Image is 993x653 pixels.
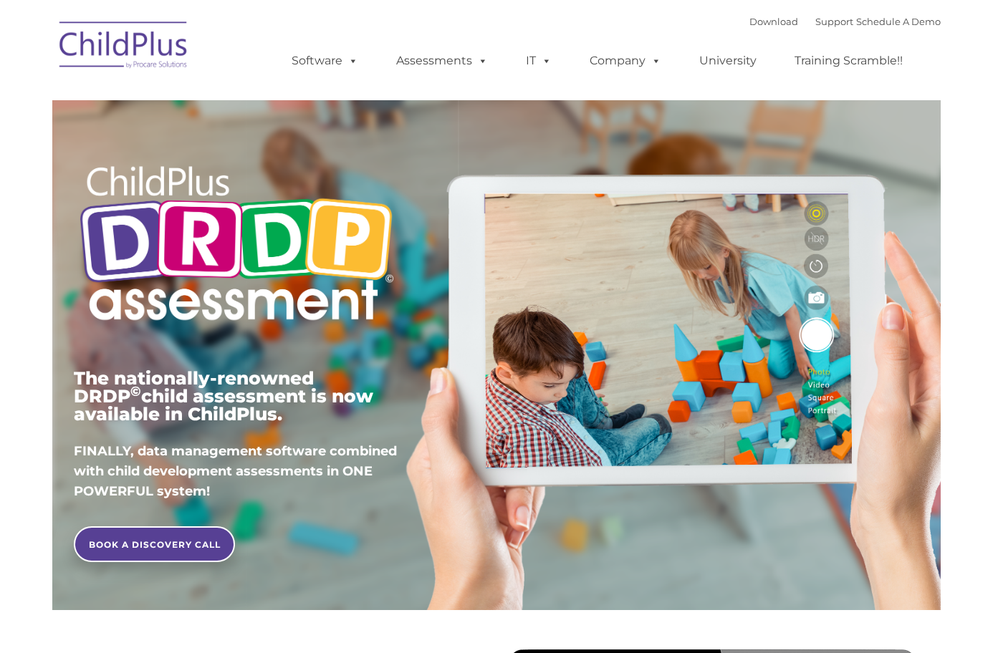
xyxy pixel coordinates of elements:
a: Training Scramble!! [780,47,917,75]
a: Support [815,16,853,27]
span: FINALLY, data management software combined with child development assessments in ONE POWERFUL sys... [74,443,397,499]
sup: © [130,383,141,400]
img: Copyright - DRDP Logo Light [74,147,399,344]
a: Software [277,47,373,75]
a: Download [749,16,798,27]
img: ChildPlus by Procare Solutions [52,11,196,83]
a: University [685,47,771,75]
a: Company [575,47,676,75]
a: Assessments [382,47,502,75]
a: BOOK A DISCOVERY CALL [74,526,235,562]
font: | [749,16,941,27]
a: IT [512,47,566,75]
span: The nationally-renowned DRDP child assessment is now available in ChildPlus. [74,367,373,425]
a: Schedule A Demo [856,16,941,27]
